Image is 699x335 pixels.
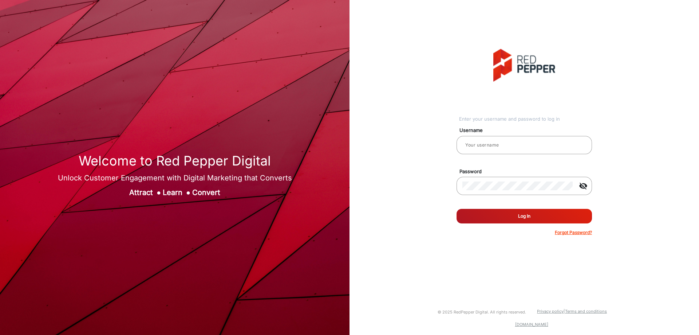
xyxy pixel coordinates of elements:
[564,309,565,314] a: |
[157,188,161,197] span: ●
[537,309,564,314] a: Privacy policy
[58,153,292,169] h1: Welcome to Red Pepper Digital
[515,322,548,327] a: [DOMAIN_NAME]
[565,309,607,314] a: Terms and conditions
[58,187,292,198] div: Attract Learn Convert
[186,188,190,197] span: ●
[454,168,600,175] mat-label: Password
[555,229,592,236] p: Forgot Password?
[454,127,600,134] mat-label: Username
[58,172,292,183] div: Unlock Customer Engagement with Digital Marketing that Converts
[457,209,592,223] button: Log In
[493,49,555,82] img: vmg-logo
[462,141,586,149] input: Your username
[574,182,592,190] mat-icon: visibility_off
[459,116,592,123] div: Enter your username and password to log in
[438,309,526,315] small: © 2025 RedPepper Digital. All rights reserved.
